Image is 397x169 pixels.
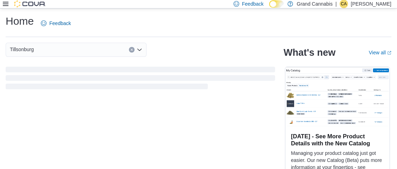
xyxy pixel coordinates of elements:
img: Cova [14,0,46,7]
a: Feedback [38,16,74,30]
span: Feedback [242,0,263,7]
button: Open list of options [137,47,142,53]
h2: What's new [284,47,335,58]
span: Tillsonburg [10,45,34,54]
h3: [DATE] - See More Product Details with the New Catalog [291,133,384,147]
input: Dark Mode [269,0,284,8]
button: Clear input [129,47,135,53]
h1: Home [6,14,34,28]
a: View allExternal link [369,50,391,55]
span: Feedback [49,20,71,27]
span: Loading [6,68,275,91]
svg: External link [387,51,391,55]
